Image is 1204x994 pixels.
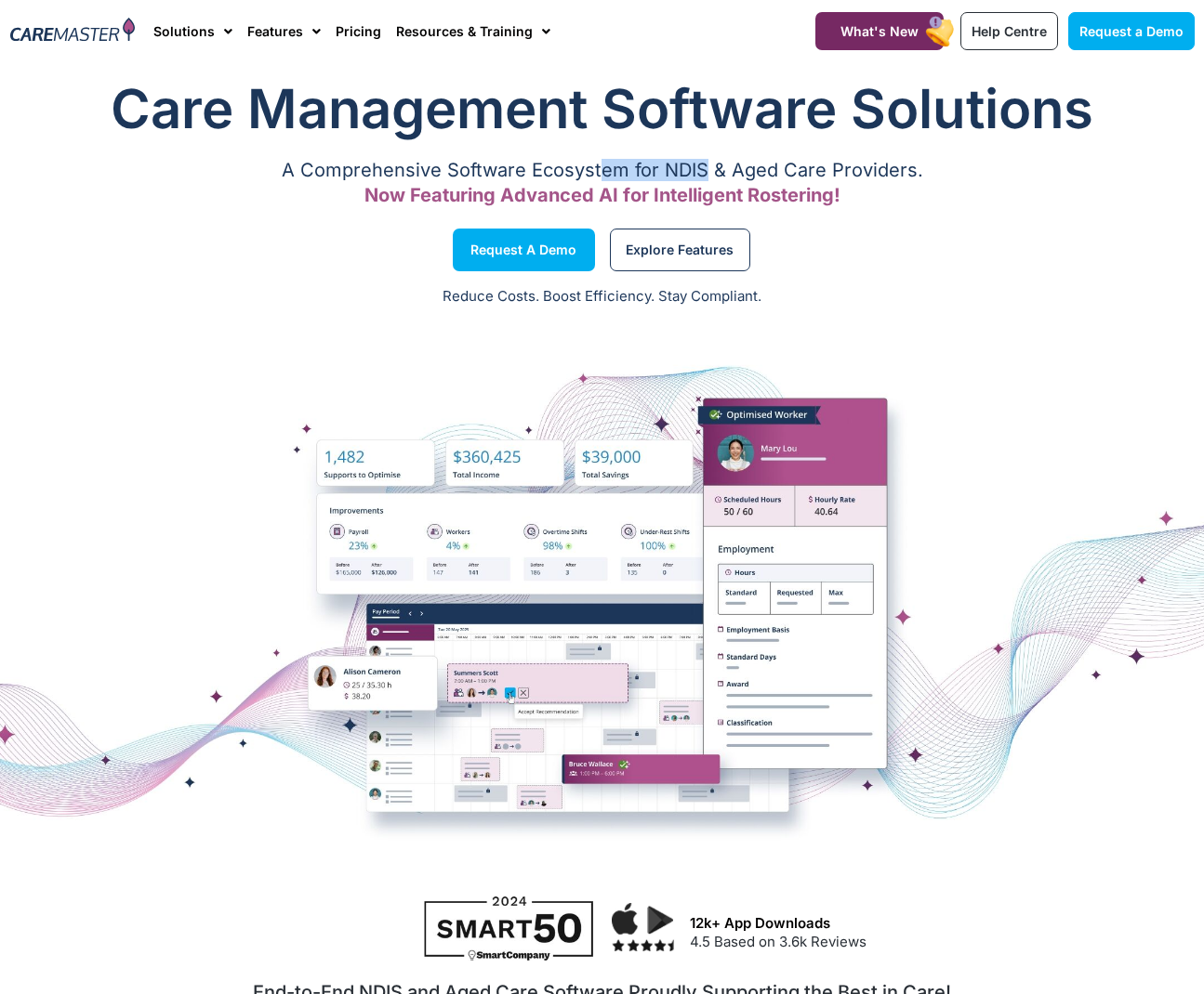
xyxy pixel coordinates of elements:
[453,229,595,271] a: Request a Demo
[470,245,576,255] span: Request a Demo
[972,23,1047,39] span: Help Centre
[1068,12,1195,50] a: Request a Demo
[11,286,1193,307] p: Reduce Costs. Boost Efficiency. Stay Compliant.
[960,12,1058,50] a: Help Centre
[626,245,734,255] span: Explore Features
[690,932,1184,953] p: 4.5 Based on 3.6k Reviews
[364,184,840,206] span: Now Featuring Advanced AI for Intelligent Rostering!
[10,164,1195,177] p: A Comprehensive Software Ecosystem for NDIS & Aged Care Providers.
[815,12,944,50] a: What's New
[690,915,1184,932] h3: 12k+ App Downloads
[610,229,750,271] a: Explore Features
[840,23,919,39] span: What's New
[10,18,136,46] img: CareMaster Logo
[1079,23,1184,39] span: Request a Demo
[10,72,1195,146] h1: Care Management Software Solutions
